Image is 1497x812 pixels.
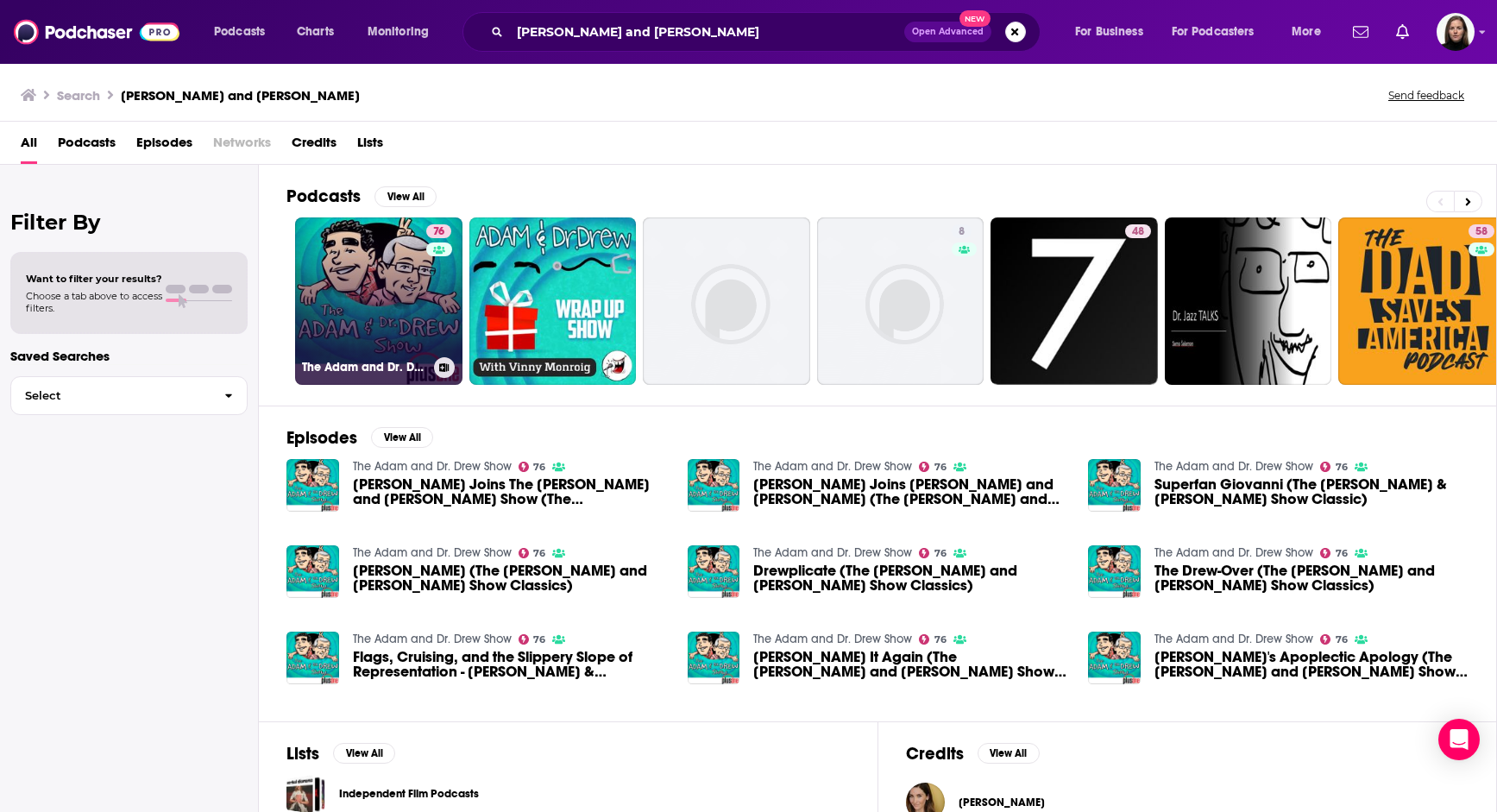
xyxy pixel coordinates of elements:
[1154,477,1469,507] span: Superfan Giovanni (The [PERSON_NAME] & [PERSON_NAME] Show Classic)
[753,650,1067,679] a: Drew It Again (The Adam and Dr. Drew Show Classics)
[355,18,451,46] button: open menu
[11,390,211,401] span: Select
[302,360,427,375] h3: The Adam and Dr. Drew Show
[959,223,965,241] span: 8
[10,210,248,235] h2: Filter By
[479,12,1057,52] div: Search podcasts, credits, & more...
[426,224,451,238] a: 76
[753,563,1067,593] span: Drewplicate (The [PERSON_NAME] and [PERSON_NAME] Show Classics)
[357,129,383,164] a: Lists
[371,427,433,448] button: View All
[136,129,192,164] a: Episodes
[1437,13,1475,51] img: User Profile
[688,459,740,512] img: Jordan Harbinger Joins Adam and Dr. Drew (The Adam and Dr. Drew Show Classics)
[292,129,337,164] a: Credits
[353,650,667,679] span: Flags, Cruising, and the Slippery Slope of Representation - [PERSON_NAME] & [PERSON_NAME] #1990
[10,376,248,415] button: Select
[26,290,162,314] span: Choose a tab above to access filters.
[919,462,947,472] a: 76
[353,563,667,593] a: Deja Drew (The Adam and Dr Drew Show Classics)
[959,796,1045,809] span: [PERSON_NAME]
[753,632,912,646] a: The Adam and Dr. Drew Show
[58,129,116,164] a: Podcasts
[286,632,339,684] a: Flags, Cruising, and the Slippery Slope of Representation - Adam & Dr. Drew #1990
[121,87,360,104] h3: [PERSON_NAME] and [PERSON_NAME]
[286,186,437,207] a: PodcastsView All
[21,129,37,164] a: All
[1438,719,1480,760] div: Open Intercom Messenger
[26,273,162,285] span: Want to filter your results?
[1088,632,1141,684] a: Adam's Apoplectic Apology (The Adam and Dr. Drew Show Classics)
[1088,459,1141,512] img: Superfan Giovanni (The Adam & Dr. Drew Show Classic)
[1063,18,1165,46] button: open menu
[1346,17,1375,47] a: Show notifications dropdown
[753,459,912,474] a: The Adam and Dr. Drew Show
[353,477,667,507] span: [PERSON_NAME] Joins The [PERSON_NAME] and [PERSON_NAME] Show (The [PERSON_NAME] and [PERSON_NAME]...
[433,223,444,241] span: 76
[214,20,265,44] span: Podcasts
[1160,18,1280,46] button: open menu
[1280,18,1343,46] button: open menu
[1320,462,1348,472] a: 76
[510,18,904,46] input: Search podcasts, credits, & more...
[286,545,339,598] img: Deja Drew (The Adam and Dr Drew Show Classics)
[978,743,1040,764] button: View All
[202,18,287,46] button: open menu
[688,545,740,598] a: Drewplicate (The Adam and Dr. Drew Show Classics)
[286,459,339,512] img: AJ Benza Joins The Adam and Dr. Drew Show (The Adam and Dr. Drew Show Classics)
[353,545,512,560] a: The Adam and Dr. Drew Show
[286,743,319,765] h2: Lists
[1154,563,1469,593] span: The Drew-Over (The [PERSON_NAME] and [PERSON_NAME] Show Classics)
[374,186,437,207] button: View All
[286,186,361,207] h2: Podcasts
[213,129,271,164] span: Networks
[1320,634,1348,645] a: 76
[1469,224,1494,238] a: 58
[753,545,912,560] a: The Adam and Dr. Drew Show
[286,427,433,449] a: EpisodesView All
[1320,548,1348,558] a: 76
[368,20,429,44] span: Monitoring
[1154,650,1469,679] span: [PERSON_NAME]'s Apoplectic Apology (The [PERSON_NAME] and [PERSON_NAME] Show Classics)
[1389,17,1416,47] a: Show notifications dropdown
[753,477,1067,507] a: Jordan Harbinger Joins Adam and Dr. Drew (The Adam and Dr. Drew Show Classics)
[688,632,740,684] img: Drew It Again (The Adam and Dr. Drew Show Classics)
[286,18,344,46] a: Charts
[1154,632,1313,646] a: The Adam and Dr. Drew Show
[533,463,545,471] span: 76
[1088,545,1141,598] img: The Drew-Over (The Adam and Dr Drew Show Classics)
[1154,650,1469,679] a: Adam's Apoplectic Apology (The Adam and Dr. Drew Show Classics)
[1154,563,1469,593] a: The Drew-Over (The Adam and Dr Drew Show Classics)
[1075,20,1143,44] span: For Business
[919,634,947,645] a: 76
[1383,88,1469,103] button: Send feedback
[934,463,947,471] span: 76
[57,87,100,104] h3: Search
[912,28,984,36] span: Open Advanced
[519,548,546,558] a: 76
[519,462,546,472] a: 76
[333,743,395,764] button: View All
[1336,550,1348,557] span: 76
[1154,545,1313,560] a: The Adam and Dr. Drew Show
[1437,13,1475,51] span: Logged in as BevCat3
[1125,224,1151,238] a: 48
[904,22,991,42] button: Open AdvancedNew
[1437,13,1475,51] button: Show profile menu
[1154,477,1469,507] a: Superfan Giovanni (The Adam & Dr. Drew Show Classic)
[286,743,395,765] a: ListsView All
[991,217,1158,385] a: 48
[817,217,984,385] a: 8
[533,636,545,644] span: 76
[14,16,179,48] img: Podchaser - Follow, Share and Rate Podcasts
